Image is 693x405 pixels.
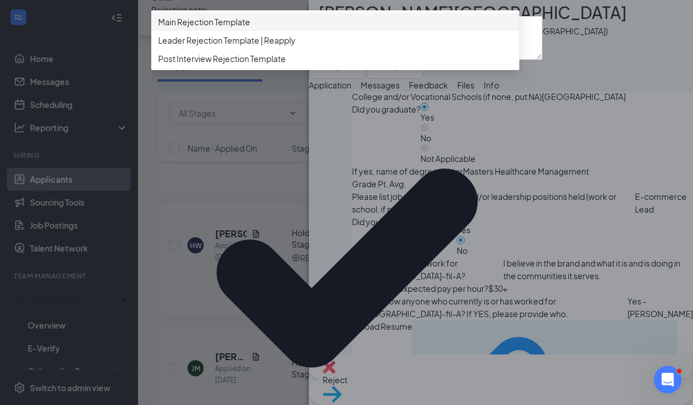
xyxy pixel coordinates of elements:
iframe: Intercom live chat [654,366,681,394]
span: Leader Rejection Template | Reapply [158,34,296,47]
span: Rejection note [151,5,206,15]
span: Main Rejection Template [158,16,250,28]
span: Post Interview Rejection Template [158,52,286,65]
